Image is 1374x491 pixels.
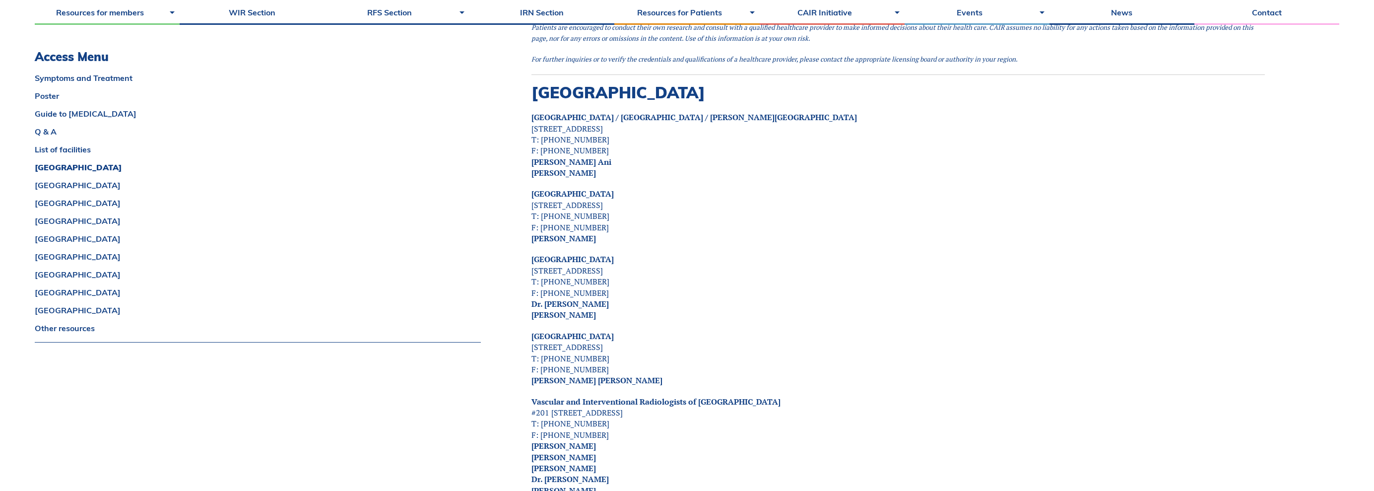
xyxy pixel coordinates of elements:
a: [GEOGRAPHIC_DATA] / [GEOGRAPHIC_DATA] / [PERSON_NAME][GEOGRAPHIC_DATA] [531,112,857,123]
a: Poster [35,92,481,100]
a: [GEOGRAPHIC_DATA] [531,254,614,265]
p: [STREET_ADDRESS] T: [PHONE_NUMBER] F: [PHONE_NUMBER] [531,331,1265,386]
a: Vascular and Interventional Radiologists of [GEOGRAPHIC_DATA] [531,396,781,407]
strong: Dr. [PERSON_NAME] [531,298,609,309]
em: Patients are encouraged to conduct their own research and consult with a qualified healthcare pro... [531,23,1253,43]
a: [GEOGRAPHIC_DATA] [35,288,481,296]
a: [GEOGRAPHIC_DATA] [35,217,481,225]
a: Symptoms and Treatment [35,74,481,82]
strong: [PERSON_NAME] Ani [PERSON_NAME] [531,156,611,178]
p: [STREET_ADDRESS] T: [PHONE_NUMBER] F: [PHONE_NUMBER] [531,254,1265,320]
strong: [PERSON_NAME] [PERSON_NAME] [531,375,662,386]
a: [GEOGRAPHIC_DATA] [35,253,481,261]
a: [GEOGRAPHIC_DATA] [35,199,481,207]
a: Q & A [35,128,481,136]
h3: Access Menu [35,50,481,64]
a: [GEOGRAPHIC_DATA] [35,271,481,279]
a: [GEOGRAPHIC_DATA] [35,181,481,189]
p: [STREET_ADDRESS] T: [PHONE_NUMBER] F: [PHONE_NUMBER] [531,112,1265,178]
a: [GEOGRAPHIC_DATA] [35,306,481,314]
a: [GEOGRAPHIC_DATA] [35,163,481,171]
strong: [PERSON_NAME] [531,233,596,244]
a: [GEOGRAPHIC_DATA] [531,188,614,199]
p: [STREET_ADDRESS] T: [PHONE_NUMBER] F: [PHONE_NUMBER] [531,188,1265,244]
strong: [PERSON_NAME] [531,440,596,451]
h2: [GEOGRAPHIC_DATA] [531,83,1265,102]
a: [GEOGRAPHIC_DATA] [531,331,614,342]
strong: [PERSON_NAME] [531,452,596,463]
a: List of facilities [35,145,481,153]
em: For further inquiries or to verify the credentials and qualifications of a healthcare provider, p... [531,55,1018,64]
a: [GEOGRAPHIC_DATA] [35,235,481,243]
a: Other resources [35,324,481,332]
a: Guide to [MEDICAL_DATA] [35,110,481,118]
strong: [PERSON_NAME] [531,309,596,320]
